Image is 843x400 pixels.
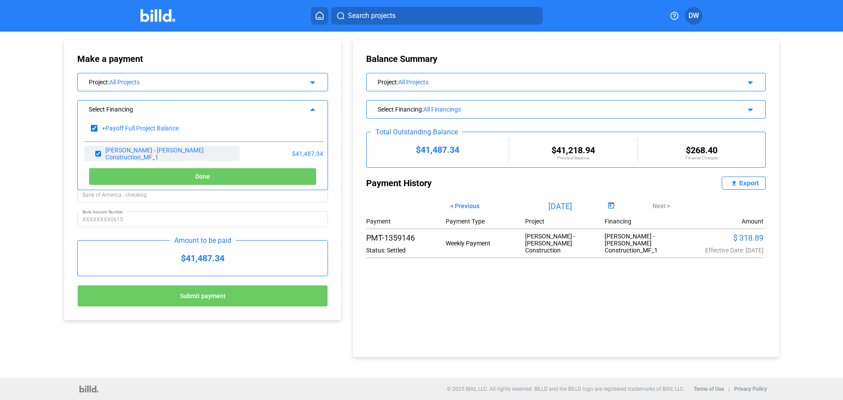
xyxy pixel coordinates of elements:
button: Next > [646,198,677,213]
mat-icon: arrow_drop_up [306,103,317,114]
mat-icon: file_upload [729,178,739,188]
div: All Financings [423,106,717,113]
mat-icon: arrow_drop_down [744,103,754,114]
div: Make a payment [77,54,228,64]
div: Payment History [366,177,566,190]
div: PMT-1359146 [366,233,446,242]
button: < Previous [444,198,486,213]
div: Status: Settled [366,247,446,254]
div: Project [89,77,294,86]
div: [PERSON_NAME] - [PERSON_NAME] Construction_MF_1 [605,233,684,254]
button: Export [722,177,766,190]
span: : [108,79,109,86]
div: Payment [366,218,446,225]
div: Select Financing [89,104,294,113]
div: Project [378,77,717,86]
div: Payoff Full Project Balance [105,125,179,132]
span: < Previous [450,202,479,209]
div: Effective Date: [DATE] [684,247,764,254]
span: Search projects [348,11,396,21]
span: : [397,79,398,86]
span: : [422,106,423,113]
div: $41,218.94 [509,145,637,155]
div: Export [739,180,759,187]
button: Search projects [331,7,543,25]
div: Payment Type [446,218,525,225]
b: Terms of Use [694,386,724,392]
div: Total Outstanding Balance [371,128,462,136]
span: Done [195,173,210,180]
div: Amount to be paid [170,236,236,245]
img: logo [79,386,98,393]
div: $41,487.34 [78,241,328,276]
div: Finance Charges [638,155,765,160]
div: $ 318.89 [684,233,764,242]
div: $41,487.34 [240,146,323,161]
div: All Projects [398,79,717,86]
div: [PERSON_NAME] - [PERSON_NAME] Construction_MF_1 [105,147,233,161]
div: [PERSON_NAME] - [PERSON_NAME] Construction [525,233,605,254]
mat-icon: arrow_drop_down [744,76,754,86]
p: © 2025 Billd, LLC. All rights reserved. BILLD and the BILLD logo are registered trademarks of Bil... [447,386,685,392]
span: Next > [652,202,670,209]
mat-icon: arrow_drop_down [306,76,317,86]
button: DW [685,7,702,25]
div: Project [525,218,605,225]
div: Amount [742,218,764,225]
button: Done [89,168,317,185]
b: Privacy Policy [734,386,767,392]
div: Balance Summary [366,54,766,64]
div: + [102,125,105,132]
span: DW [688,11,699,21]
img: Billd Company Logo [140,9,175,22]
p: | [728,386,730,392]
div: Select Financing [378,104,717,113]
div: All Projects [109,79,294,86]
button: Open calendar [605,200,617,212]
div: Principal Balance [509,155,637,160]
div: Financing [605,218,684,225]
div: $268.40 [638,145,765,155]
button: Submit payment [77,285,328,307]
div: Weekly Payment [446,240,525,247]
span: Submit payment [180,293,226,300]
div: $41,487.34 [367,144,508,155]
